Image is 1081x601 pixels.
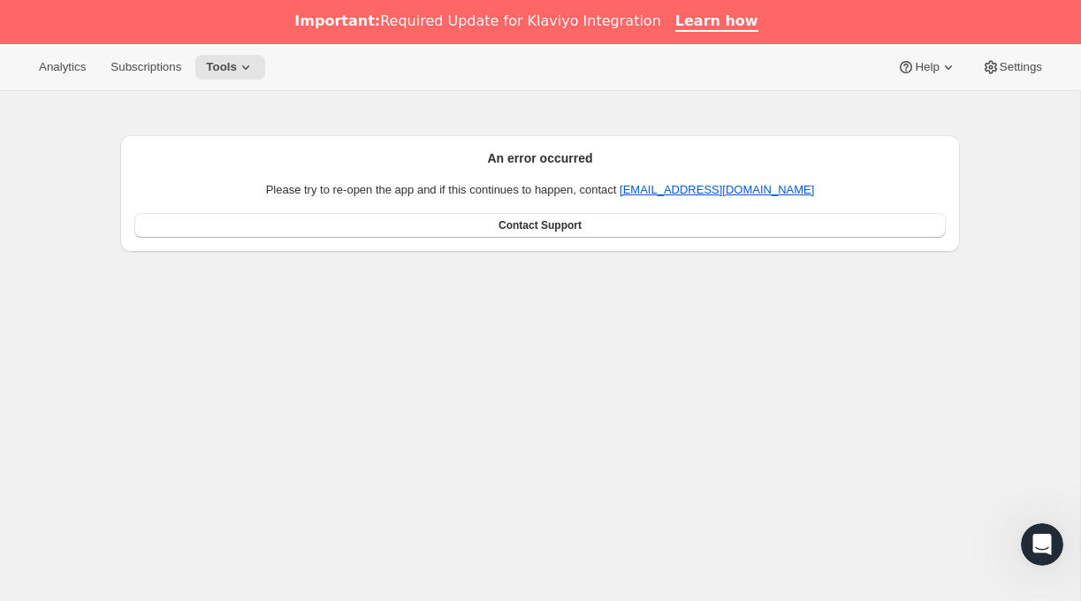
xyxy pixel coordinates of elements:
[915,60,939,74] span: Help
[499,218,582,232] span: Contact Support
[1000,60,1042,74] span: Settings
[620,183,814,196] a: [EMAIL_ADDRESS][DOMAIN_NAME]
[971,55,1053,80] button: Settings
[675,12,758,32] a: Learn how
[1021,523,1063,566] iframe: Intercom live chat
[100,55,192,80] button: Subscriptions
[110,60,181,74] span: Subscriptions
[294,12,380,29] b: Important:
[28,55,96,80] button: Analytics
[134,213,946,238] a: Contact Support
[134,149,946,167] h2: An error occurred
[134,181,946,199] p: Please try to re-open the app and if this continues to happen, contact
[39,60,86,74] span: Analytics
[206,60,237,74] span: Tools
[195,55,265,80] button: Tools
[294,12,660,30] div: Required Update for Klaviyo Integration
[887,55,967,80] button: Help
